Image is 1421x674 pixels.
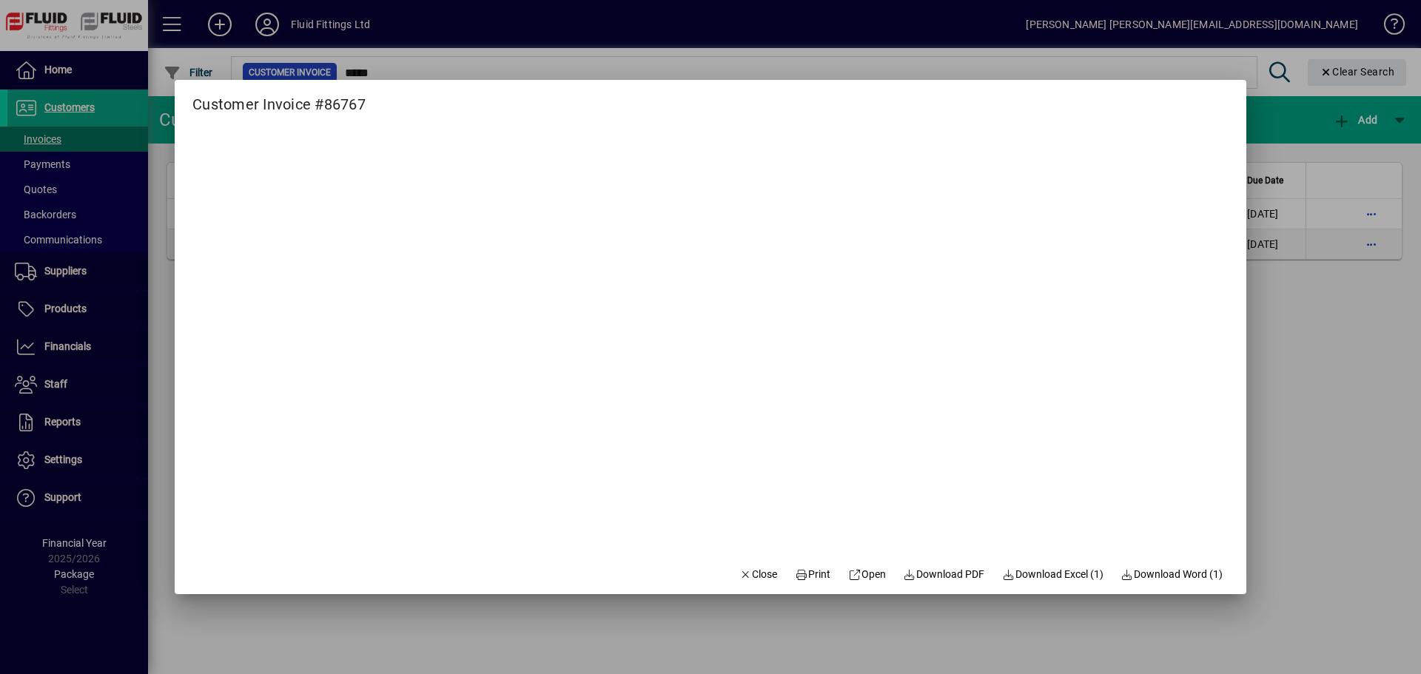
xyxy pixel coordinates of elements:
[904,567,985,582] span: Download PDF
[1002,567,1103,582] span: Download Excel (1)
[842,562,892,588] a: Open
[848,567,886,582] span: Open
[795,567,830,582] span: Print
[1115,562,1229,588] button: Download Word (1)
[175,80,383,116] h2: Customer Invoice #86767
[898,562,991,588] a: Download PDF
[1121,567,1223,582] span: Download Word (1)
[996,562,1109,588] button: Download Excel (1)
[789,562,836,588] button: Print
[733,562,784,588] button: Close
[739,567,778,582] span: Close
